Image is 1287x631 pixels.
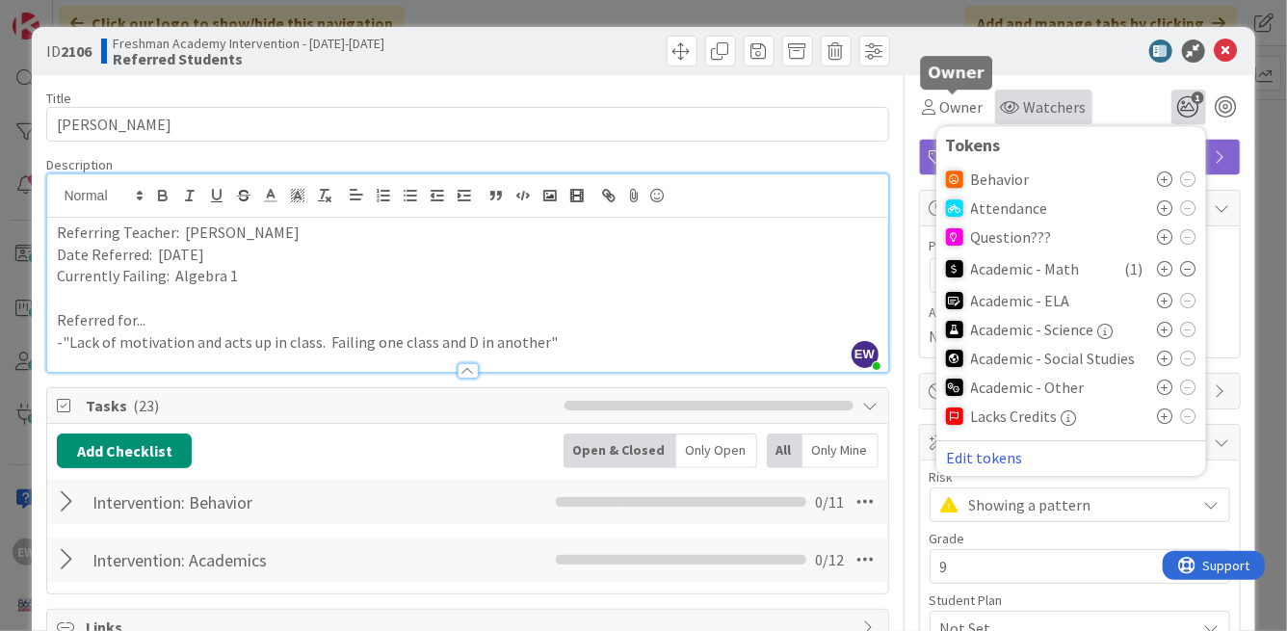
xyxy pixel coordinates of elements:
[86,485,433,519] input: Add Checklist...
[946,449,1024,466] button: Edit tokens
[930,236,1230,256] span: Planned Dates
[57,309,878,331] p: Referred for...
[802,434,879,468] div: Only Mine
[971,379,1085,396] span: Academic - Other
[86,542,433,577] input: Add Checklist...
[57,265,878,287] p: Currently Failing: Algebra 1
[1192,92,1204,104] span: 1
[46,107,888,142] input: type card name here...
[1125,257,1143,280] span: ( 1 )
[971,292,1070,309] span: Academic - ELA
[928,64,985,82] h5: Owner
[971,408,1058,425] span: Lacks Credits
[46,156,113,173] span: Description
[57,244,878,266] p: Date Referred: [DATE]
[971,228,1052,246] span: Question???
[816,548,845,571] span: 0 / 12
[930,532,1230,545] div: Grade
[816,490,845,513] span: 0 / 11
[1024,95,1087,118] span: Watchers
[930,302,1230,323] span: Actual Dates
[86,394,554,417] span: Tasks
[46,90,71,107] label: Title
[930,470,1230,484] div: Risk
[971,171,1030,188] span: Behavior
[113,36,384,51] span: Freshman Academy Intervention - [DATE]-[DATE]
[61,41,92,61] b: 2106
[767,434,802,468] div: All
[40,3,88,26] span: Support
[133,396,159,415] span: ( 23 )
[940,95,984,118] span: Owner
[57,434,192,468] button: Add Checklist
[57,222,878,244] p: Referring Teacher: [PERSON_NAME]
[971,199,1048,217] span: Attendance
[852,341,879,368] span: EW
[969,491,1187,518] span: Showing a pattern
[46,39,92,63] span: ID
[946,136,1196,155] div: Tokens
[564,434,676,468] div: Open & Closed
[971,350,1136,367] span: Academic - Social Studies
[930,593,1230,607] div: Student Plan
[940,553,1187,580] span: 9
[971,321,1094,338] span: Academic - Science
[113,51,384,66] b: Referred Students
[971,260,1080,277] span: Academic - Math
[57,331,878,354] p: -"Lack of motivation and acts up in class. Failing one class and D in another"
[676,434,757,468] div: Only Open
[930,325,1032,348] span: Not Started Yet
